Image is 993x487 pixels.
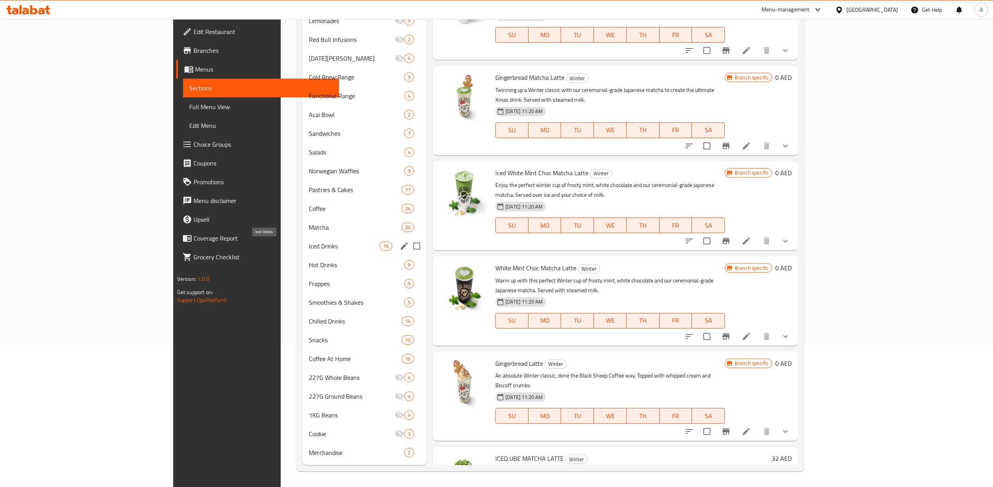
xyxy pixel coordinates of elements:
button: TU [561,313,594,329]
span: [DATE] 11:20 AM [502,394,546,401]
span: Coffee At Home [309,354,401,363]
button: SA [692,217,725,233]
span: Branch specific [731,264,772,272]
span: Select to update [699,42,715,59]
span: 10 [402,336,414,344]
div: items [402,354,414,363]
div: Coffee [309,204,401,213]
button: SU [495,313,529,329]
a: Edit menu item [742,427,751,436]
a: Full Menu View [183,97,339,116]
a: Edit Restaurant [176,22,339,41]
div: items [402,316,414,326]
div: 1KG Beans4 [303,406,427,424]
span: 2 [405,36,414,43]
svg: Show Choices [781,46,790,55]
span: Edit Restaurant [194,27,333,36]
button: sort-choices [680,232,699,250]
div: Pastries & Cakes [309,185,401,194]
button: delete [757,41,776,60]
div: 227G Whole Beans4 [303,368,427,387]
div: items [404,91,414,101]
span: Select to update [699,138,715,154]
span: 9 [405,261,414,269]
span: 17 [402,186,414,194]
span: White Mint Choc Matcha Latte [495,262,576,274]
span: MO [532,124,558,136]
span: Winter [590,169,612,178]
span: Sections [189,83,333,93]
div: Smoothies & Shakes5 [303,293,427,312]
span: [DATE] 11:20 AM [502,108,546,115]
button: FR [660,27,692,43]
div: items [402,204,414,213]
span: 227G Whole Beans [309,373,395,382]
button: MO [529,408,561,424]
div: [GEOGRAPHIC_DATA] [846,5,898,14]
button: WE [594,217,627,233]
span: WE [597,124,624,136]
button: delete [757,137,776,155]
span: WE [597,220,624,231]
span: Smoothies & Shakes [309,298,404,307]
span: Cold Brew Range [309,72,404,82]
svg: Inactive section [395,16,404,25]
a: Upsell [176,210,339,229]
span: 1KG Beans [309,410,395,420]
span: 4 [405,412,414,419]
span: [DATE] 11:20 AM [502,298,546,305]
span: TU [564,220,591,231]
a: Edit menu item [742,46,751,55]
svg: Show Choices [781,236,790,246]
span: 16 [402,355,414,363]
span: 5 [405,280,414,288]
button: MO [529,122,561,138]
div: items [402,223,414,232]
div: items [404,429,414,438]
span: 16 [380,243,392,250]
h6: 32 AED [772,453,792,464]
img: Gingerbread Latte [439,358,489,408]
p: Warm up with this perfect Winter cup of frosty mint, white chocolate and our ceremonial-grade Jap... [495,276,725,295]
span: WE [597,29,624,41]
button: WE [594,408,627,424]
button: TU [561,27,594,43]
div: Sandwiches [309,129,404,138]
div: Matcha [309,223,401,232]
span: TH [630,315,656,326]
span: Norwegian Waffles [309,166,404,176]
span: 4 [405,393,414,400]
div: Hot Drinks [309,260,404,270]
div: Winter [566,74,588,83]
span: TH [630,410,656,422]
button: edit [398,240,410,252]
svg: Inactive section [395,392,404,401]
button: TH [627,122,660,138]
div: Red Bull Infusions [309,35,395,44]
button: show more [776,327,795,346]
span: Select to update [699,423,715,440]
div: items [404,129,414,138]
div: items [404,392,414,401]
svg: Show Choices [781,141,790,151]
span: TH [630,124,656,136]
span: TU [564,29,591,41]
button: Branch-specific-item [717,327,735,346]
div: Frappes5 [303,274,427,293]
svg: Inactive section [395,429,404,438]
span: SA [695,124,722,136]
button: FR [660,217,692,233]
div: items [404,448,414,457]
div: items [404,279,414,288]
button: show more [776,137,795,155]
div: Coffee At Home16 [303,349,427,368]
div: items [404,410,414,420]
span: SA [695,29,722,41]
div: items [404,373,414,382]
span: Branch specific [731,169,772,176]
span: Cookie [309,429,395,438]
span: Winter [545,359,566,368]
span: 2 [405,449,414,456]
